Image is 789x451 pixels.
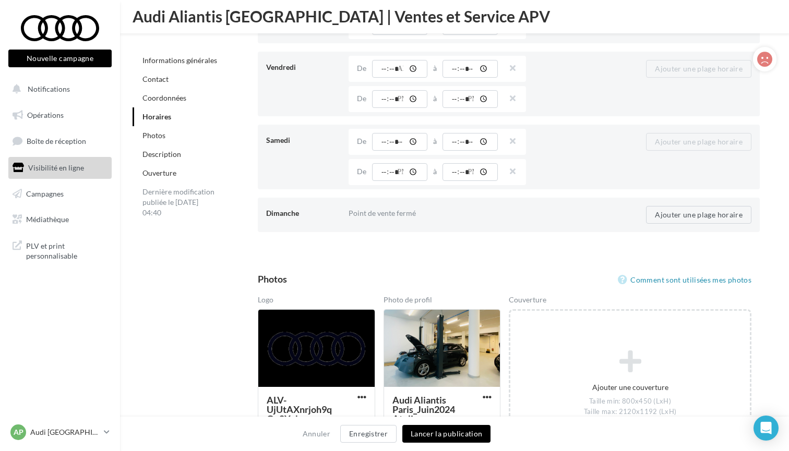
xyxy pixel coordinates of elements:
label: à [433,168,437,175]
button: Ajouter une plage horaire [646,133,751,151]
label: De [357,65,366,72]
a: Horaires [142,112,171,121]
a: Visibilité en ligne [6,157,114,179]
div: Vendredi [266,58,340,77]
span: Boîte de réception [27,137,86,145]
button: Enregistrer [340,425,397,443]
a: Campagnes [6,183,114,205]
div: Logo [258,295,375,309]
label: à [433,65,437,72]
a: Médiathèque [6,209,114,230]
label: De [357,168,366,175]
button: Annuler [298,428,334,440]
div: Samedi [266,131,340,150]
a: Ouverture [142,168,176,177]
a: Description [142,150,181,159]
div: Open Intercom Messenger [754,416,779,441]
a: Informations générales [142,56,217,65]
span: Visibilité en ligne [28,163,84,172]
label: De [357,95,366,102]
a: Coordonnées [142,93,186,102]
button: Ajouter une plage horaire [646,60,751,78]
label: De [357,138,366,145]
a: Contact [142,75,169,83]
div: Point de vente fermé [349,204,614,223]
label: à [433,95,437,102]
label: à [433,138,437,145]
span: PLV et print personnalisable [26,239,107,261]
a: Comment sont utilisées mes photos [618,274,751,286]
button: Nouvelle campagne [8,50,112,67]
button: Notifications [6,78,110,100]
span: Audi Aliantis Paris_Juin2024 Atelier nouveau [392,395,462,423]
span: Médiathèque [26,215,69,224]
div: Photo de profil [384,295,500,309]
a: AP Audi [GEOGRAPHIC_DATA] 15 [8,422,112,442]
button: Ajouter une plage horaire [646,206,751,224]
span: AP [14,427,23,437]
button: Lancer la publication [402,425,491,443]
span: Notifications [28,84,70,93]
a: PLV et print personnalisable [6,235,114,265]
a: Boîte de réception [6,130,114,152]
span: ALV-UjUtAXnrjoh9qOv8Yob-7gPjEsEP4UY6XRTmKXx3Pb-on6aY2Ico [267,395,336,423]
div: Couverture [509,295,751,309]
div: Photos [258,274,287,284]
a: Opérations [6,104,114,126]
span: Audi Aliantis [GEOGRAPHIC_DATA] | Ventes et Service APV [133,8,550,24]
div: Dimanche [266,204,340,223]
span: Opérations [27,111,64,119]
a: Photos [142,131,165,140]
p: Audi [GEOGRAPHIC_DATA] 15 [30,427,100,437]
span: Campagnes [26,189,64,198]
div: Dernière modification publiée le [DATE] 04:40 [133,182,226,222]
